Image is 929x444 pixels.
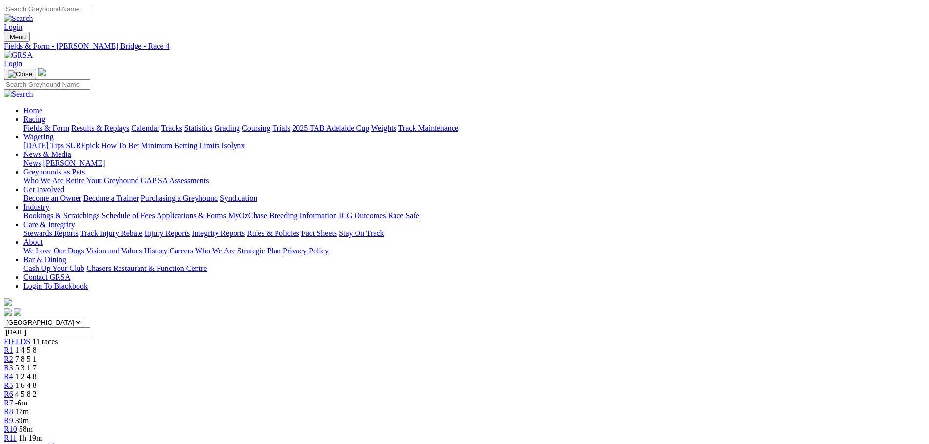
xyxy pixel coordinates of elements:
div: Greyhounds as Pets [23,176,925,185]
a: Login [4,23,22,31]
a: R4 [4,372,13,381]
a: Strategic Plan [237,247,281,255]
a: Track Injury Rebate [80,229,142,237]
a: GAP SA Assessments [141,176,209,185]
a: R8 [4,407,13,416]
a: Login [4,59,22,68]
a: SUREpick [66,141,99,150]
a: Become a Trainer [83,194,139,202]
div: Racing [23,124,925,133]
a: Privacy Policy [283,247,329,255]
span: -6m [15,399,28,407]
a: Calendar [131,124,159,132]
img: Search [4,90,33,98]
a: Grading [215,124,240,132]
a: Stay On Track [339,229,384,237]
a: History [144,247,167,255]
img: twitter.svg [14,308,21,316]
a: How To Bet [101,141,139,150]
a: Bar & Dining [23,255,66,264]
a: FIELDS [4,337,30,346]
input: Search [4,4,90,14]
span: Menu [10,33,26,40]
a: R10 [4,425,17,433]
a: Coursing [242,124,271,132]
img: Search [4,14,33,23]
a: R11 [4,434,17,442]
a: ICG Outcomes [339,212,386,220]
a: Become an Owner [23,194,81,202]
span: 7 8 5 1 [15,355,37,363]
span: 17m [15,407,29,416]
a: Careers [169,247,193,255]
a: Weights [371,124,396,132]
a: Integrity Reports [192,229,245,237]
a: Track Maintenance [398,124,458,132]
div: Get Involved [23,194,925,203]
div: Industry [23,212,925,220]
img: Close [8,70,32,78]
a: Results & Replays [71,124,129,132]
a: Chasers Restaurant & Function Centre [86,264,207,272]
span: 39m [15,416,29,425]
div: Care & Integrity [23,229,925,238]
a: Contact GRSA [23,273,70,281]
div: Bar & Dining [23,264,925,273]
a: Home [23,106,42,115]
img: facebook.svg [4,308,12,316]
a: Trials [272,124,290,132]
a: 2025 TAB Adelaide Cup [292,124,369,132]
div: Wagering [23,141,925,150]
a: [PERSON_NAME] [43,159,105,167]
div: About [23,247,925,255]
a: Racing [23,115,45,123]
div: News & Media [23,159,925,168]
a: R9 [4,416,13,425]
a: Care & Integrity [23,220,75,229]
a: Race Safe [388,212,419,220]
a: R2 [4,355,13,363]
a: Who We Are [195,247,236,255]
a: Retire Your Greyhound [66,176,139,185]
span: 1 2 4 8 [15,372,37,381]
a: Vision and Values [86,247,142,255]
a: Rules & Policies [247,229,299,237]
a: R1 [4,346,13,354]
a: [DATE] Tips [23,141,64,150]
a: We Love Our Dogs [23,247,84,255]
a: Tracks [161,124,182,132]
a: Fields & Form [23,124,69,132]
a: About [23,238,43,246]
span: 11 races [32,337,58,346]
a: Fact Sheets [301,229,337,237]
a: Minimum Betting Limits [141,141,219,150]
a: Industry [23,203,49,211]
a: Greyhounds as Pets [23,168,85,176]
a: Applications & Forms [157,212,226,220]
a: Statistics [184,124,213,132]
a: R6 [4,390,13,398]
a: News & Media [23,150,71,158]
span: R5 [4,381,13,389]
a: Isolynx [221,141,245,150]
img: GRSA [4,51,33,59]
a: R7 [4,399,13,407]
span: 4 5 8 2 [15,390,37,398]
a: Fields & Form - [PERSON_NAME] Bridge - Race 4 [4,42,925,51]
a: Login To Blackbook [23,282,88,290]
a: Bookings & Scratchings [23,212,99,220]
a: Purchasing a Greyhound [141,194,218,202]
input: Search [4,79,90,90]
a: R3 [4,364,13,372]
span: 1 6 4 8 [15,381,37,389]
